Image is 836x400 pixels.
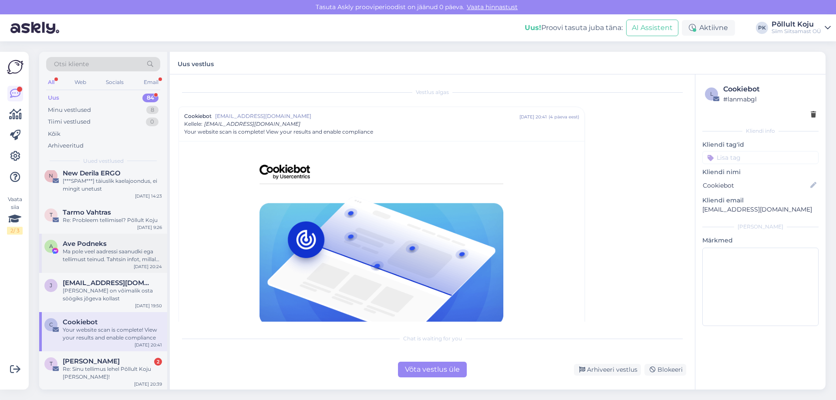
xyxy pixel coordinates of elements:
div: Tiimi vestlused [48,118,91,126]
div: Blokeeri [644,364,686,376]
span: N [49,172,53,179]
span: Cookiebot [63,318,98,326]
div: [DATE] 20:24 [134,263,162,270]
div: Uus [48,94,59,102]
div: Arhiveeri vestlus [574,364,641,376]
div: 8 [146,106,158,114]
input: Lisa nimi [703,181,809,190]
span: Your website scan is complete! View your results and enable compliance [184,128,373,136]
div: Kliendi info [702,127,819,135]
div: [PERSON_NAME] [702,223,819,231]
span: Tarmo Vahtras [63,208,111,216]
div: 84 [142,94,158,102]
div: 2 [154,358,162,366]
div: Arhiveeritud [48,141,84,150]
div: [PERSON_NAME] on võimalik osta söögiks jõgeva kollast [63,287,162,303]
div: Vestlus algas [179,88,686,96]
span: Uued vestlused [83,157,124,165]
span: A [49,243,53,249]
img: Askly Logo [7,59,24,75]
div: Ma pole veel aadressi saanudki ega tellimust teinud. Tahtsin infot, millal tellida, et ikkagi koj... [63,248,162,263]
img: Usercentrics Cookiebot [260,195,503,348]
div: [DATE] 20:39 [134,381,162,387]
div: 0 [146,118,158,126]
span: T [50,212,53,218]
div: Web [73,77,88,88]
span: C [49,321,53,328]
div: [DATE] 14:23 [135,193,162,199]
div: Your website scan is complete! View your results and enable compliance [63,326,162,342]
b: Uus! [525,24,541,32]
p: Kliendi nimi [702,168,819,177]
span: New Derila ERGO [63,169,121,177]
div: Põllult Koju [772,21,821,28]
p: [EMAIL_ADDRESS][DOMAIN_NAME] [702,205,819,214]
p: Kliendi email [702,196,819,205]
div: Minu vestlused [48,106,91,114]
a: Põllult KojuSiim Siitsamast OÜ [772,21,831,35]
span: Kellele : [184,121,202,127]
p: Märkmed [702,236,819,245]
div: PK [756,22,768,34]
div: Kõik [48,130,61,138]
div: [DATE] 20:41 [135,342,162,348]
span: Tiina Koljak [63,357,120,365]
div: All [46,77,56,88]
span: T [50,360,53,367]
label: Uus vestlus [178,57,214,69]
span: j [50,282,52,289]
div: Re: Sinu tellimus lehel Põllult Koju [PERSON_NAME]! [63,365,162,381]
div: [***SPAM***] täiuslik kaelajoondus, ei mingit unetust [63,177,162,193]
input: Lisa tag [702,151,819,164]
div: Proovi tasuta juba täna: [525,23,623,33]
div: Siim Siitsamast OÜ [772,28,821,35]
div: [DATE] 19:50 [135,303,162,309]
div: Chat is waiting for you [179,335,686,343]
div: Re: Probleem tellimisel? Põllult Koju [63,216,162,224]
div: # lanmabgl [723,94,816,104]
div: [DATE] 9:26 [137,224,162,231]
div: Võta vestlus üle [398,362,467,377]
div: ( 4 päeva eest ) [549,114,579,120]
span: l [710,91,713,97]
div: [DATE] 20:41 [519,114,547,120]
span: [EMAIL_ADDRESS][DOMAIN_NAME] [215,112,519,120]
div: Email [142,77,160,88]
span: Ave Podneks [63,240,107,248]
span: Otsi kliente [54,60,89,69]
img: Usercentrics Cookiebot [260,165,310,179]
div: Aktiivne [682,20,735,36]
p: Kliendi tag'id [702,140,819,149]
button: AI Assistent [626,20,678,36]
div: 2 / 3 [7,227,23,235]
a: Vaata hinnastust [464,3,520,11]
div: Vaata siia [7,195,23,235]
span: [EMAIL_ADDRESS][DOMAIN_NAME] [204,121,300,127]
div: Socials [104,77,125,88]
span: Cookiebot [184,112,212,120]
span: janekr30@gmail.com [63,279,153,287]
div: Cookiebot [723,84,816,94]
